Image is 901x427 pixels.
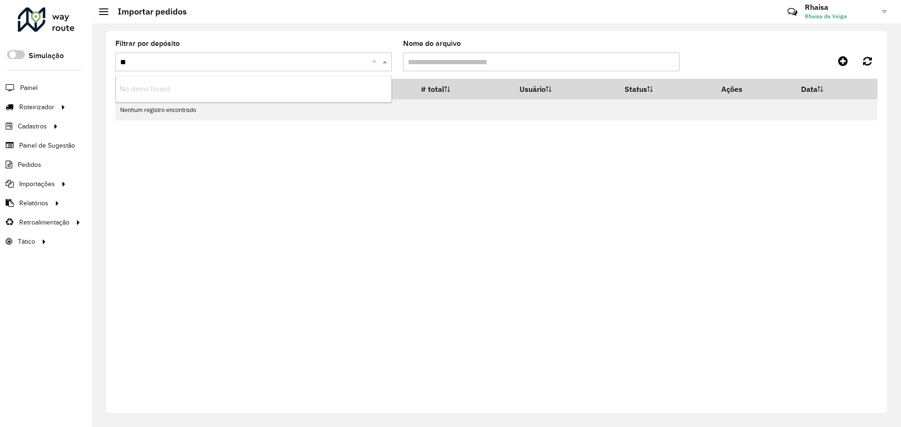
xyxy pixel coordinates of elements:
[794,79,877,99] th: Data
[805,3,875,12] h3: Rhaisa
[19,179,55,189] span: Importações
[29,50,64,61] label: Simulação
[372,56,380,67] span: Clear all
[18,160,41,170] span: Pedidos
[20,83,38,93] span: Painel
[403,38,461,49] label: Nome do arquivo
[19,198,48,208] span: Relatórios
[108,7,187,17] h2: Importar pedidos
[618,79,715,99] th: Status
[115,99,878,120] td: Nenhum registro encontrado
[414,79,513,99] th: # total
[18,237,35,247] span: Tático
[19,217,69,227] span: Retroalimentação
[513,79,618,99] th: Usuário
[115,38,180,49] label: Filtrar por depósito
[116,81,391,97] div: No items found
[782,2,802,22] a: Contato Rápido
[715,79,794,99] th: Ações
[115,76,392,103] ng-dropdown-panel: Options list
[19,141,75,150] span: Painel de Sugestão
[18,121,47,131] span: Cadastros
[805,12,875,21] span: Rhaisa da Veiga
[19,102,54,112] span: Roteirizador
